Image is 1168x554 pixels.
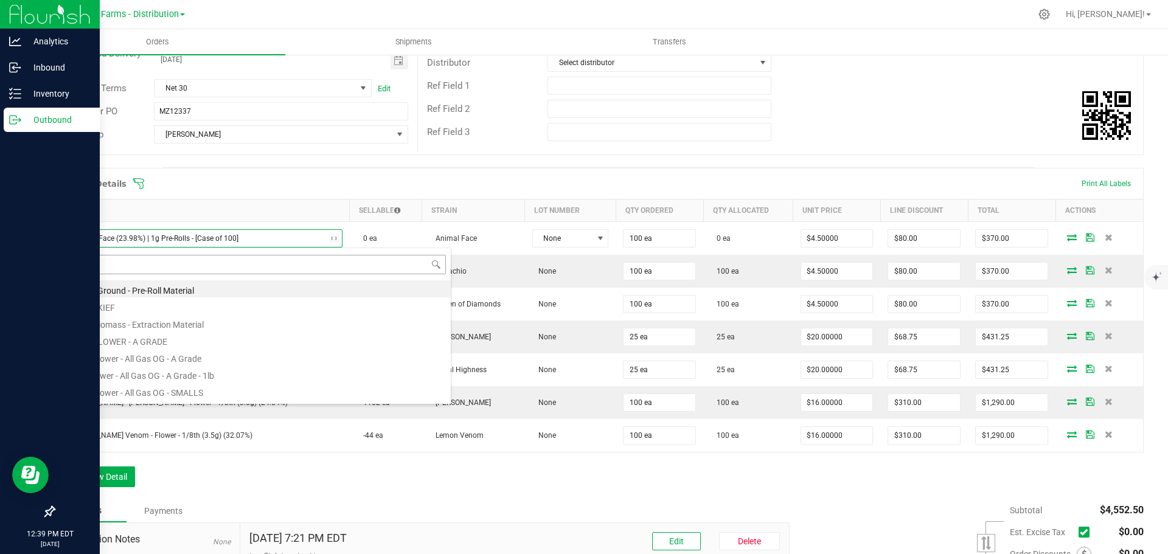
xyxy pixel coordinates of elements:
[624,230,695,247] input: 0
[532,431,556,440] span: None
[62,431,252,440] span: [PERSON_NAME] Venom - Flower - 1/8th (3.5g) (32.07%)
[63,9,179,19] span: Sapphire Farms - Distribution
[801,263,873,280] input: 0
[1081,332,1099,339] span: Save Order Detail
[1081,266,1099,274] span: Save Order Detail
[719,532,780,550] button: Delete
[541,29,798,55] a: Transfers
[976,394,1048,411] input: 0
[888,263,960,280] input: 0
[801,361,873,378] input: 0
[624,361,695,378] input: 0
[1055,199,1143,222] th: Actions
[391,52,408,69] span: Toggle calendar
[888,230,960,247] input: 0
[378,84,391,93] a: Edit
[1099,431,1118,438] span: Delete Order Detail
[21,34,94,49] p: Analytics
[711,234,731,243] span: 0 ea
[357,234,377,243] span: 0 ea
[429,234,477,243] span: Animal Face
[350,199,422,222] th: Sellable
[1099,299,1118,306] span: Delete Order Detail
[1100,504,1144,516] span: $4,552.50
[429,300,501,308] span: Queen of Diamonds
[801,296,873,313] input: 0
[711,333,735,341] span: 25 ea
[1099,234,1118,241] span: Delete Order Detail
[21,113,94,127] p: Outbound
[532,300,556,308] span: None
[29,29,285,55] a: Orders
[1099,332,1118,339] span: Delete Order Detail
[21,86,94,101] p: Inventory
[1010,527,1074,537] span: Est. Excise Tax
[429,431,484,440] span: Lemon Venom
[711,431,739,440] span: 100 ea
[429,333,491,341] span: [PERSON_NAME]
[624,427,695,444] input: 0
[532,365,556,374] span: None
[711,267,739,275] span: 100 ea
[703,199,793,222] th: Qty Allocated
[888,361,960,378] input: 0
[548,54,755,71] span: Select distributor
[801,230,873,247] input: 0
[801,328,873,345] input: 0
[624,263,695,280] input: 0
[968,199,1055,222] th: Total
[427,57,470,68] span: Distributor
[55,199,350,222] th: Item
[880,199,968,222] th: Line Discount
[429,398,491,407] span: [PERSON_NAME]
[5,528,94,539] p: 12:39 PM EDT
[285,29,541,55] a: Shipments
[155,126,392,143] span: [PERSON_NAME]
[711,300,739,308] span: 100 ea
[1066,9,1145,19] span: Hi, [PERSON_NAME]!
[1082,91,1131,140] img: Scan me!
[21,60,94,75] p: Inbound
[5,539,94,549] p: [DATE]
[1037,9,1052,20] div: Manage settings
[9,35,21,47] inline-svg: Analytics
[1081,365,1099,372] span: Save Order Detail
[1081,299,1099,306] span: Save Order Detail
[422,199,525,222] th: Strain
[1099,365,1118,372] span: Delete Order Detail
[155,80,356,97] span: Net 30
[616,199,703,222] th: Qty Ordered
[1079,524,1095,541] span: Calculate excise tax
[532,333,556,341] span: None
[9,114,21,126] inline-svg: Outbound
[1081,431,1099,438] span: Save Order Detail
[427,126,470,137] span: Ref Field 3
[888,394,960,411] input: 0
[249,532,347,544] h4: [DATE] 7:21 PM EDT
[801,394,873,411] input: 0
[976,230,1048,247] input: 0
[801,427,873,444] input: 0
[63,532,231,547] span: Destination Notes
[624,394,695,411] input: 0
[976,263,1048,280] input: 0
[976,361,1048,378] input: 0
[1010,505,1042,515] span: Subtotal
[1082,91,1131,140] qrcode: 00000204
[427,80,470,91] span: Ref Field 1
[532,267,556,275] span: None
[711,365,735,374] span: 25 ea
[429,365,487,374] span: Royal Highness
[888,328,960,345] input: 0
[1099,266,1118,274] span: Delete Order Detail
[624,296,695,313] input: 0
[9,88,21,100] inline-svg: Inventory
[12,457,49,493] iframe: Resource center
[9,61,21,74] inline-svg: Inbound
[1119,526,1144,538] span: $0.00
[532,398,556,407] span: None
[976,296,1048,313] input: 0
[624,328,695,345] input: 0
[711,398,739,407] span: 100 ea
[130,36,186,47] span: Orders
